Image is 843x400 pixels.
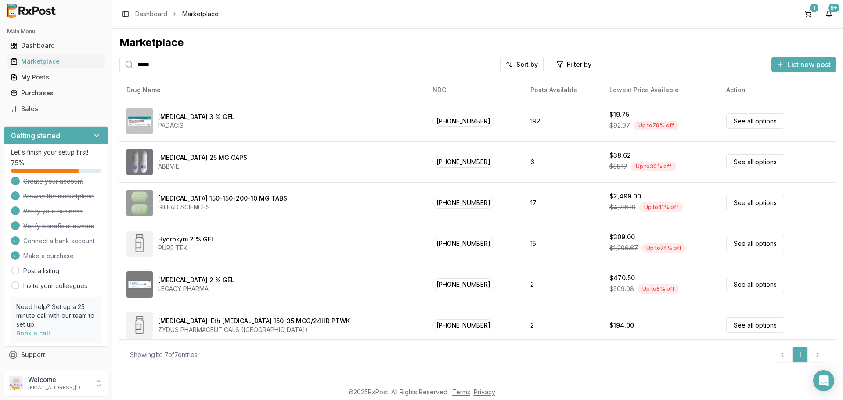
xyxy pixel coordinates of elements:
[432,156,494,168] span: [PHONE_NUMBER]
[126,231,153,257] img: Hydroxym 2 % GEL
[23,252,74,260] span: Make a purchase
[23,177,83,186] span: Create your account
[523,79,602,101] th: Posts Available
[474,388,495,396] a: Privacy
[158,153,247,162] div: [MEDICAL_DATA] 25 MG CAPS
[719,79,836,101] th: Action
[523,182,602,223] td: 17
[119,79,425,101] th: Drug Name
[631,162,676,171] div: Up to 30 % off
[432,278,494,290] span: [PHONE_NUMBER]
[432,238,494,249] span: [PHONE_NUMBER]
[523,141,602,182] td: 6
[634,121,679,130] div: Up to 79 % off
[28,384,89,391] p: [EMAIL_ADDRESS][DOMAIN_NAME]
[158,194,287,203] div: [MEDICAL_DATA] 150-150-200-10 MG TABS
[4,347,108,363] button: Support
[16,329,50,337] a: Book a call
[4,363,108,378] button: Feedback
[810,4,818,12] div: 1
[23,281,87,290] a: Invite your colleagues
[726,154,784,169] a: See all options
[609,321,634,330] div: $194.00
[726,317,784,333] a: See all options
[23,222,94,231] span: Verify beneficial owners
[158,162,247,171] div: ABBVIE
[609,151,631,160] div: $38.62
[551,57,597,72] button: Filter by
[11,41,101,50] div: Dashboard
[130,350,198,359] div: Showing 1 to 7 of 7 entries
[516,60,538,69] span: Sort by
[9,376,23,390] img: User avatar
[135,10,219,18] nav: breadcrumb
[16,303,96,329] p: Need help? Set up a 25 minute call with our team to set up.
[567,60,591,69] span: Filter by
[126,149,153,175] img: Gengraf 25 MG CAPS
[23,237,94,245] span: Connect a bank account
[523,264,602,305] td: 2
[135,10,167,18] a: Dashboard
[609,274,635,282] div: $470.50
[4,54,108,68] button: Marketplace
[432,197,494,209] span: [PHONE_NUMBER]
[126,312,153,339] img: Norelgestromin-Eth Estradiol 150-35 MCG/24HR PTWK
[158,121,234,130] div: PADAGIS
[23,192,94,201] span: Browse the marketplace
[828,4,839,12] div: 9+
[609,233,635,241] div: $309.00
[7,85,105,101] a: Purchases
[609,121,630,130] span: $92.97
[126,108,153,134] img: Diclofenac Sodium 3 % GEL
[4,39,108,53] button: Dashboard
[523,223,602,264] td: 15
[822,7,836,21] button: 9+
[726,277,784,292] a: See all options
[641,243,686,253] div: Up to 74 % off
[602,79,720,101] th: Lowest Price Available
[609,285,634,293] span: $509.08
[23,267,59,275] a: Post a listing
[23,207,83,216] span: Verify your business
[639,202,683,212] div: Up to 41 % off
[7,101,105,117] a: Sales
[158,276,234,285] div: [MEDICAL_DATA] 2 % GEL
[771,57,836,72] button: List new post
[523,305,602,346] td: 2
[432,319,494,331] span: [PHONE_NUMBER]
[801,7,815,21] button: 1
[787,59,831,70] span: List new post
[119,36,836,50] div: Marketplace
[523,101,602,141] td: 192
[11,57,101,66] div: Marketplace
[4,4,60,18] img: RxPost Logo
[813,370,834,391] div: Open Intercom Messenger
[609,244,638,252] span: $1,206.67
[21,366,51,375] span: Feedback
[126,271,153,298] img: Naftin 2 % GEL
[775,347,825,363] nav: pagination
[158,317,350,325] div: [MEDICAL_DATA]-Eth [MEDICAL_DATA] 150-35 MCG/24HR PTWK
[609,192,641,201] div: $2,499.00
[11,130,60,141] h3: Getting started
[158,112,234,121] div: [MEDICAL_DATA] 3 % GEL
[11,73,101,82] div: My Posts
[11,89,101,97] div: Purchases
[609,110,629,119] div: $19.75
[452,388,470,396] a: Terms
[158,203,287,212] div: GILEAD SCIENCES
[7,69,105,85] a: My Posts
[4,86,108,100] button: Purchases
[158,285,234,293] div: LEGACY PHARMA
[638,284,679,294] div: Up to 8 % off
[126,190,153,216] img: Genvoya 150-150-200-10 MG TABS
[11,148,101,157] p: Let's finish your setup first!
[425,79,523,101] th: NDC
[726,195,784,210] a: See all options
[726,236,784,251] a: See all options
[7,38,105,54] a: Dashboard
[792,347,808,363] a: 1
[432,115,494,127] span: [PHONE_NUMBER]
[771,61,836,70] a: List new post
